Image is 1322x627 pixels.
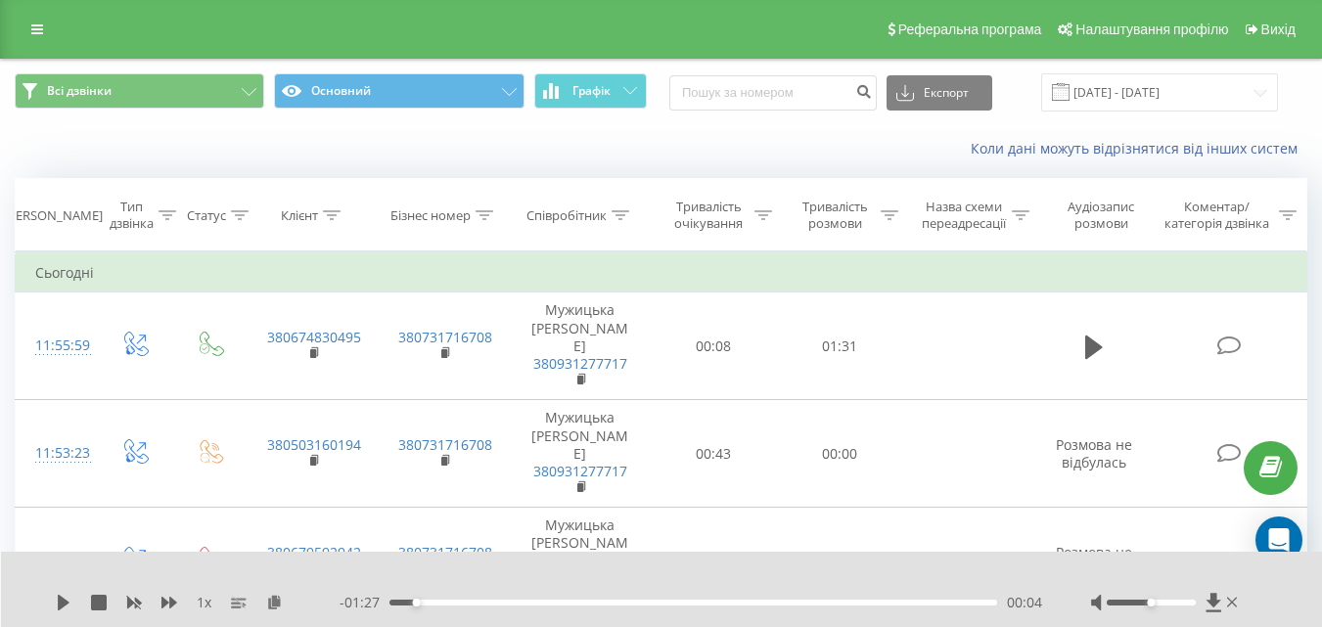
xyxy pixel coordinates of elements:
a: 380931277717 [533,354,627,373]
div: Тривалість очікування [668,199,750,232]
span: Графік [572,84,611,98]
td: Мужицька [PERSON_NAME] [510,508,651,615]
a: 380931277717 [533,462,627,480]
td: 00:43 [651,400,777,508]
a: 380731716708 [398,435,492,454]
a: 380674830495 [267,328,361,346]
div: Тривалість розмови [795,199,876,232]
div: Open Intercom Messenger [1255,516,1302,563]
span: Всі дзвінки [47,83,112,99]
div: Коментар/категорія дзвінка [1160,199,1274,232]
a: 380503160194 [267,435,361,454]
td: 00:00 [777,508,903,615]
div: 11:55:59 [35,327,76,365]
span: Реферальна програма [898,22,1042,37]
div: Аудіозапис розмови [1052,199,1151,232]
td: 01:31 [777,292,903,400]
div: [PERSON_NAME] [4,207,103,224]
span: Розмова не відбулась [1056,435,1132,471]
span: - 01:27 [340,593,389,612]
button: Графік [534,73,647,109]
td: 00:08 [651,292,777,400]
div: Тип дзвінка [110,199,154,232]
div: Accessibility label [413,599,421,606]
input: Пошук за номером [669,75,877,111]
td: Мужицька [PERSON_NAME] [510,400,651,508]
a: Коли дані можуть відрізнятися вiд інших систем [971,139,1307,157]
span: Вихід [1261,22,1296,37]
span: 00:04 [1007,593,1042,612]
span: Розмова не відбулась [1056,543,1132,579]
button: Експорт [887,75,992,111]
button: Всі дзвінки [15,73,264,109]
div: 11:53:23 [35,434,76,472]
div: Accessibility label [1147,599,1155,606]
td: Мужицька [PERSON_NAME] [510,292,651,400]
a: 380731716708 [398,328,492,346]
div: Назва схеми переадресації [921,199,1007,232]
span: 1 x [197,593,211,612]
td: 00:44 [651,508,777,615]
div: Співробітник [526,207,607,224]
a: 380731716708 [398,543,492,561]
span: Налаштування профілю [1075,22,1228,37]
a: 380679592942 [267,543,361,561]
div: Клієнт [281,207,318,224]
div: 11:48:48 [35,542,76,580]
div: Статус [187,207,226,224]
button: Основний [274,73,524,109]
td: 00:00 [777,400,903,508]
div: Бізнес номер [390,207,471,224]
td: Сьогодні [16,253,1307,292]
